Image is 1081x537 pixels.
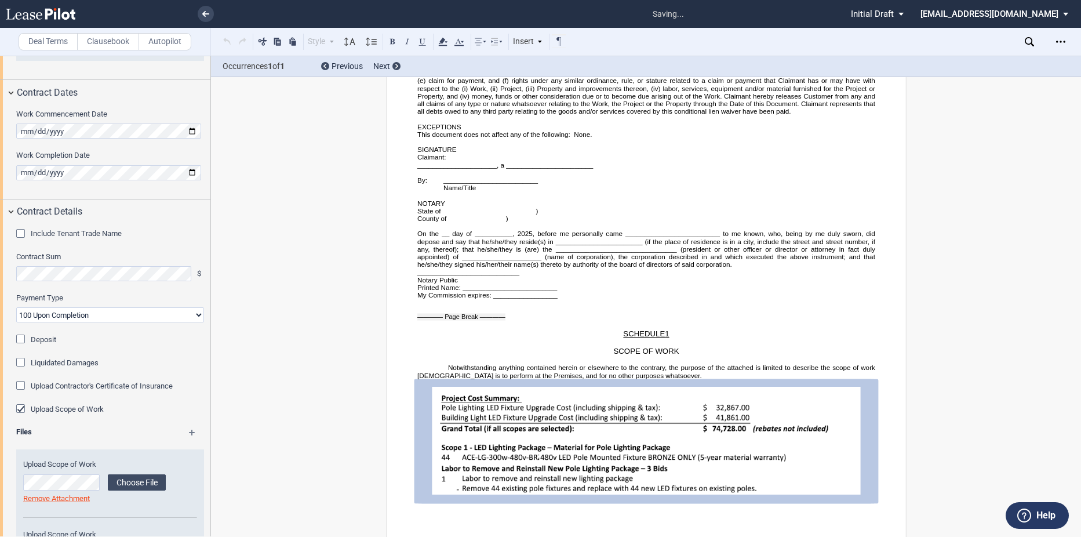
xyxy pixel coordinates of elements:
md-checkbox: Liquidated Damages [16,357,99,369]
div: Previous [321,61,363,72]
button: Help [1006,502,1069,529]
div: Next [373,61,401,72]
img: veQAzbJsuGVV17B4OAg+3bPxo0bMTIyUvYEwLVr10LX9XkdTCJZPui6zg40kEgkkqWgoqIC6XTacorsrl27kE6nS5Y4EnV1de... [432,387,860,495]
span: NOTARY [417,199,445,207]
label: Help [1036,508,1055,523]
div: Open Lease options menu [1051,32,1070,51]
label: Include Tenant Trade Name [31,228,122,239]
span: This document does not affect any of the following: [417,130,570,138]
span: EXCEPTIONS [417,123,461,130]
label: Work Commencement Date [16,109,204,119]
label: Autopilot [139,33,191,50]
button: Toggle Control Characters [552,34,566,48]
div: Insert [511,34,545,49]
span: rights under any similar ordinance, rule, or stature related to a claim or payment that Claimant ... [417,77,877,92]
button: Copy [271,34,285,48]
span: 2025 [517,230,532,237]
label: Liquidated Damages [31,358,99,368]
span: saving... [647,2,690,27]
span: County of [417,215,446,222]
button: Bold [385,34,399,48]
span: labor, services, equipment and/or material furnished for the Project or Property, and (iv) [417,85,877,100]
span: Work, (ii) [470,85,497,92]
span: Notary Public [417,276,458,284]
label: Deposit [31,335,56,345]
label: Upload Scope of Work [31,404,104,415]
span: Initial Draft [851,9,894,19]
md-checkbox: Deposit [16,334,56,346]
label: Work Completion Date [16,150,204,161]
label: Payment Type [16,293,204,303]
span: None. [574,130,592,138]
span: SIGNATURE [417,146,457,153]
span: SCOPE OF WORK [613,347,679,355]
span: ) [505,215,508,222]
span: Previous [332,61,363,71]
b: Files [16,427,32,436]
b: 1 [268,61,272,71]
span: Property and improvements thereon, (iv) [537,85,660,92]
span: Claimant: [417,153,446,161]
md-checkbox: Upload Contractor's Certificate of Insurance [16,380,173,392]
span: Project, (iii) [500,85,534,92]
span: claim for payment, and (f) [428,77,509,84]
b: 1 [280,61,285,71]
span: Printed Name: _________________________ [417,284,557,291]
span: SCHEDULE [623,329,665,338]
button: Underline [416,34,430,48]
label: Deal Terms [19,33,78,50]
button: Cut [256,34,270,48]
span: money, funds or other consideration due or to become due arising out of the Work. Claimant hereby... [417,92,877,115]
span: State of [417,207,441,215]
button: Paste [286,34,300,48]
span: Name/Title [443,184,476,191]
label: Upload Scope of Work [23,459,166,470]
span: _________________________ [443,176,538,184]
span: By: [417,176,427,184]
span: , before me personally came _________________________ to me known, who, being by me duly sworn, d... [417,230,877,268]
span: ) [536,207,538,215]
span: ___________________________ [417,268,519,275]
md-checkbox: Upload Scope of Work [16,404,104,415]
button: Italic [401,34,414,48]
span: Contract Dates [17,86,78,100]
label: Choose File [108,474,166,491]
span: Next [373,61,390,71]
span: $ [197,268,204,279]
span: On the __ [417,230,449,237]
span: Notwithstanding anything contained herein or elsewhere to the contrary, the purpose of the attach... [417,364,877,379]
md-checkbox: Include Tenant Trade Name [16,228,122,240]
span: 1 [665,329,669,338]
label: Clausebook [77,33,139,50]
span: My Commission expires: _________________ [417,291,558,299]
label: Upload Contractor's Certificate of Insurance [31,381,173,391]
span: _____________________, a _______________________ [417,161,593,169]
span: Contract Details [17,205,82,219]
label: Contract Sum [16,252,204,262]
span: day of __________, [452,230,514,237]
span: Occurrences of [223,60,312,72]
a: Remove Attachment [23,494,90,503]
